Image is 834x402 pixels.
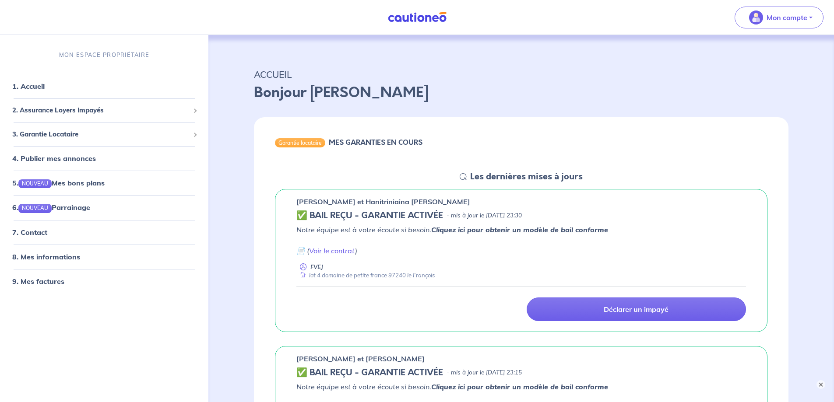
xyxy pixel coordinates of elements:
div: 1. Accueil [4,77,205,95]
a: 1. Accueil [12,82,45,91]
div: Garantie locataire [275,138,325,147]
img: Cautioneo [384,12,450,23]
div: 9. Mes factures [4,272,205,290]
a: 5.NOUVEAUMes bons plans [12,178,105,187]
div: 6.NOUVEAUParrainage [4,199,205,216]
div: 5.NOUVEAUMes bons plans [4,174,205,192]
a: 7. Contact [12,227,47,236]
p: [PERSON_NAME] et Hanitriniaina [PERSON_NAME] [296,196,470,207]
a: Déclarer un impayé [527,297,746,321]
div: 8. Mes informations [4,248,205,265]
p: [PERSON_NAME] et [PERSON_NAME] [296,353,425,364]
span: 3. Garantie Locataire [12,129,190,140]
div: lot 4 domaine de petite france 97240 le François [296,271,435,280]
p: Bonjour [PERSON_NAME] [254,82,788,103]
span: 2. Assurance Loyers Impayés [12,105,190,115]
p: - mis à jour le [DATE] 23:30 [447,211,522,220]
div: 3. Garantie Locataire [4,126,205,143]
p: FVEJ [310,263,323,271]
a: 4. Publier mes annonces [12,154,96,163]
div: 2. Assurance Loyers Impayés [4,102,205,119]
div: state: CONTRACT-VALIDATED, Context: IN-LANDLORD,IS-GL-CAUTION-IN-LANDLORD [296,210,746,221]
a: 6.NOUVEAUParrainage [12,203,90,212]
a: 9. Mes factures [12,276,64,285]
button: × [816,380,825,389]
button: illu_account_valid_menu.svgMon compte [735,7,823,28]
h5: Les dernières mises à jours [470,171,583,182]
a: 8. Mes informations [12,252,80,261]
h6: MES GARANTIES EN COURS [329,138,422,147]
em: 📄 ( ) [296,246,357,255]
p: MON ESPACE PROPRIÉTAIRE [59,51,149,59]
p: Mon compte [767,12,807,23]
a: Cliquez ici pour obtenir un modèle de bail conforme [431,225,608,234]
div: 7. Contact [4,223,205,241]
img: illu_account_valid_menu.svg [749,10,763,24]
em: Notre équipe est à votre écoute si besoin. [296,225,608,234]
div: 4. Publier mes annonces [4,150,205,167]
h5: ✅ BAIL REÇU - GARANTIE ACTIVÉE [296,210,443,221]
p: ACCUEIL [254,66,788,82]
p: Déclarer un impayé [604,305,669,314]
a: Voir le contrat [309,246,355,255]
